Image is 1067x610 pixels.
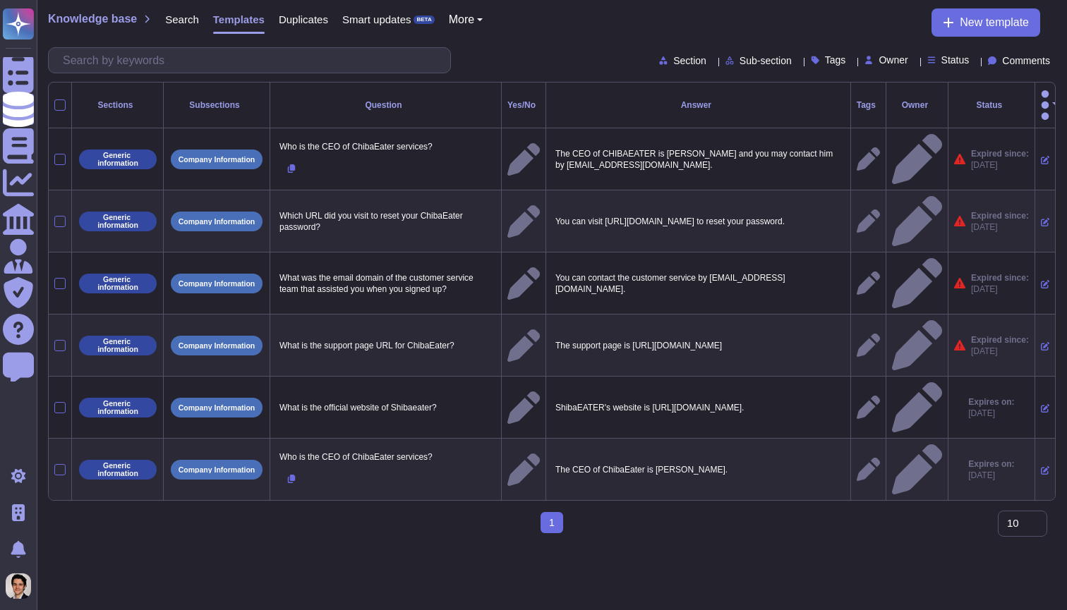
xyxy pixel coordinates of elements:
div: Subsections [169,101,264,109]
p: The CEO of ChibaEater is [PERSON_NAME]. [552,460,845,479]
p: Generic information [84,276,152,291]
span: Smart updates [342,14,411,25]
div: Yes/No [507,101,540,109]
span: Status [941,55,970,65]
span: [DATE] [971,159,1029,171]
span: [DATE] [971,283,1029,295]
span: Expired since: [971,210,1029,221]
button: More [449,14,483,25]
p: Generic information [84,152,152,166]
p: The support page is [URL][DOMAIN_NAME] [552,336,845,355]
span: [DATE] [971,221,1029,233]
p: You can contact the customer service by [EMAIL_ADDRESS][DOMAIN_NAME]. [552,269,845,298]
span: Search [165,14,199,25]
img: user [6,573,31,599]
p: Who is the CEO of ChibaEater services? [276,138,495,156]
button: New template [932,8,1040,37]
div: Status [954,101,1029,109]
span: Knowledge base [48,13,137,25]
p: Generic information [84,214,152,228]
span: Section [673,56,706,66]
p: What was the email domain of the customer service team that assisted you when you signed up? [276,269,495,298]
span: More [449,14,474,25]
span: [DATE] [968,470,1014,481]
span: Templates [213,14,265,25]
p: What is the support page URL for ChibaEater? [276,336,495,355]
p: Company Information [179,342,255,350]
p: What is the official website of Shibaeater? [276,398,495,417]
span: Expired since: [971,272,1029,283]
span: [DATE] [968,408,1014,419]
input: Search by keywords [56,48,450,73]
span: Owner [879,55,908,65]
span: Tags [825,55,846,65]
span: Duplicates [279,14,328,25]
span: 1 [541,512,563,533]
span: New template [960,17,1029,28]
p: Generic information [84,338,152,353]
span: Comments [1002,56,1050,66]
span: Expires on: [968,458,1014,470]
div: Question [276,101,495,109]
p: You can visit [URL][DOMAIN_NAME] to reset your password. [552,212,845,231]
p: The CEO of CHIBAEATER is [PERSON_NAME] and you may contact him by [EMAIL_ADDRESS][DOMAIN_NAME]. [552,145,845,174]
div: BETA [414,16,434,24]
span: [DATE] [971,346,1029,357]
p: Company Information [179,466,255,474]
span: Expired since: [971,334,1029,346]
span: Expired since: [971,148,1029,159]
div: Sections [78,101,157,109]
span: Sub-section [740,56,792,66]
p: Company Information [179,218,255,226]
p: ShibaEATER's website is [URL][DOMAIN_NAME]. [552,398,845,417]
p: Company Information [179,404,255,412]
p: Company Information [179,280,255,288]
div: Answer [552,101,845,109]
span: Expires on: [968,396,1014,408]
div: Owner [892,101,942,109]
button: user [3,571,41,602]
p: Who is the CEO of ChibaEater services? [276,448,495,466]
p: Generic information [84,400,152,415]
p: Generic information [84,462,152,477]
p: Which URL did you visit to reset your ChibaEater password? [276,207,495,236]
div: Tags [857,101,880,109]
p: Company Information [179,156,255,164]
